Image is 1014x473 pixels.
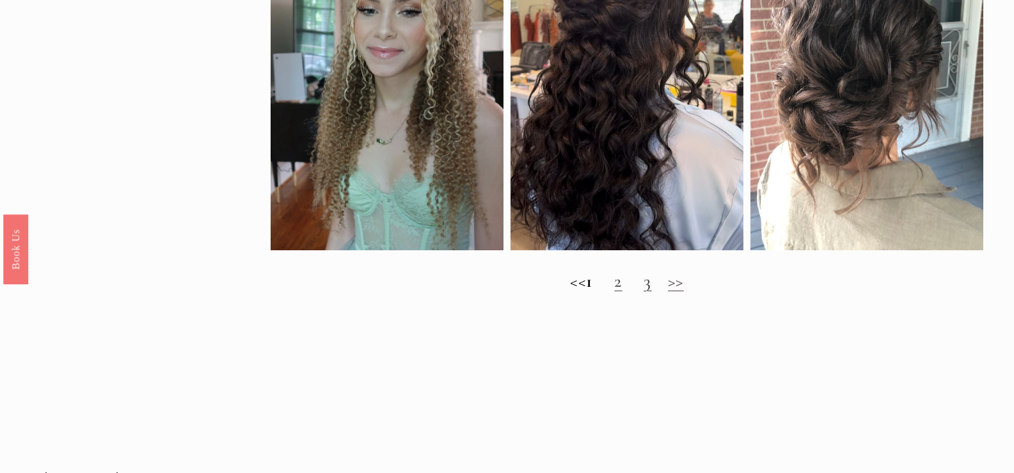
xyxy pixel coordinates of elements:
h2: << [271,271,984,292]
strong: 1 [586,270,592,292]
a: 3 [644,270,651,292]
a: >> [668,270,684,292]
a: 2 [614,270,622,292]
a: Book Us [3,214,28,284]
